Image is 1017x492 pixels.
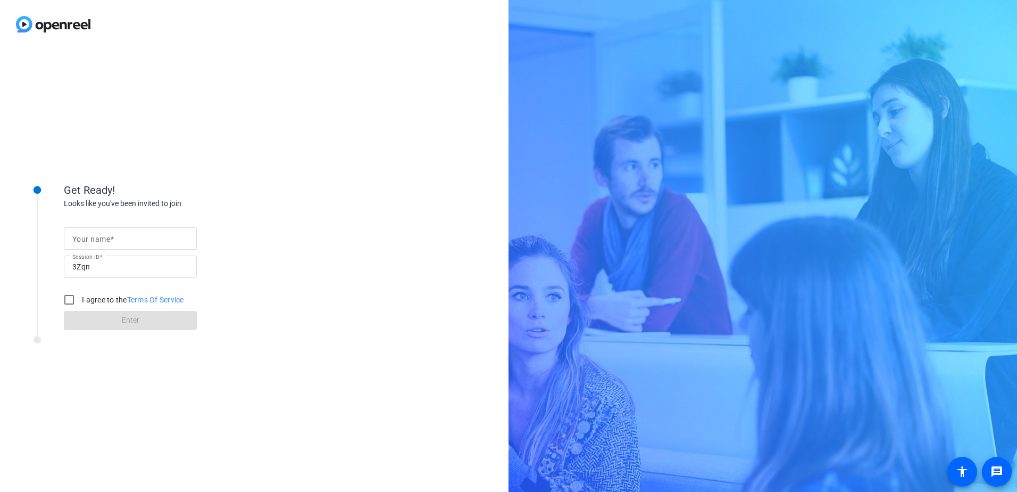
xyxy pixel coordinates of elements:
mat-label: Session ID [72,253,99,260]
mat-icon: message [990,465,1003,478]
mat-icon: accessibility [956,465,969,478]
label: I agree to the [80,294,184,305]
mat-label: Your name [72,235,110,243]
div: Looks like you've been invited to join [64,198,277,209]
a: Terms Of Service [127,296,184,304]
div: Get Ready! [64,182,277,198]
